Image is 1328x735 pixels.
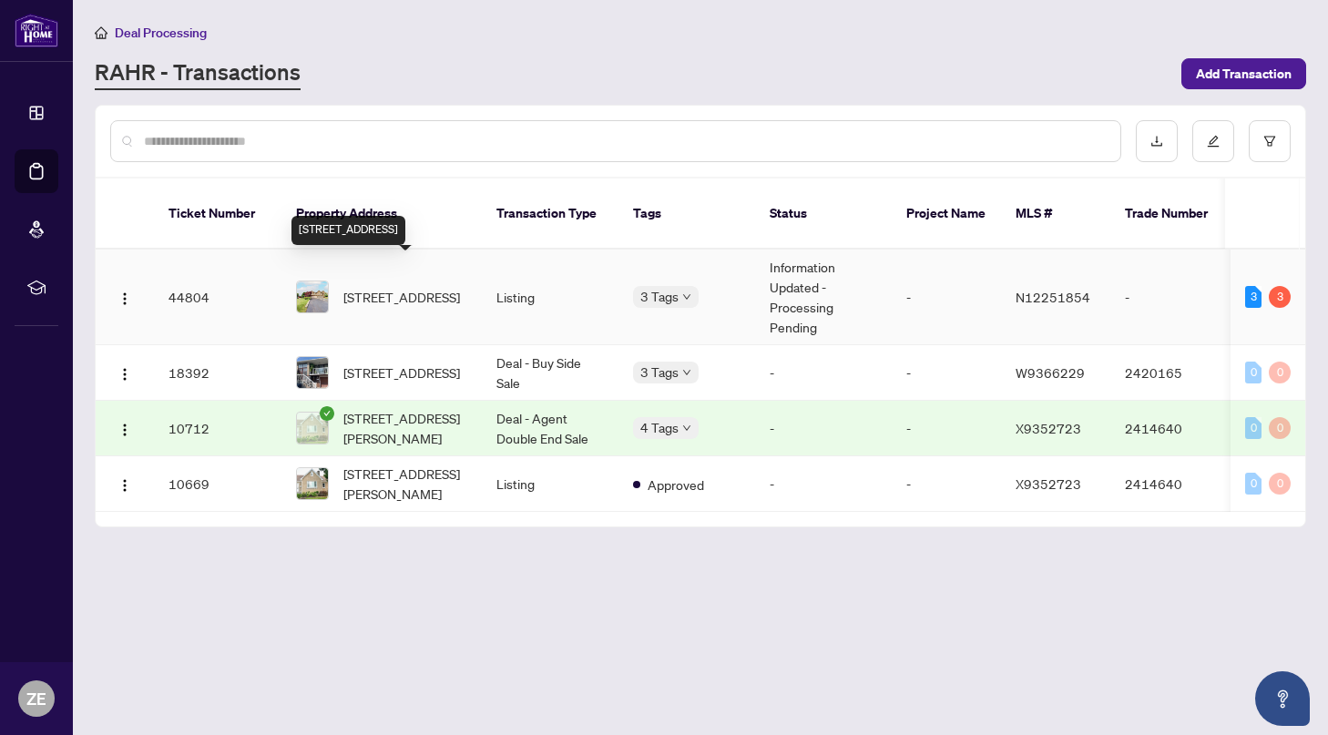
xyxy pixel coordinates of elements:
[154,250,281,345] td: 44804
[95,26,107,39] span: home
[297,281,328,312] img: thumbnail-img
[1110,345,1238,401] td: 2420165
[482,456,618,512] td: Listing
[482,250,618,345] td: Listing
[1192,120,1234,162] button: edit
[320,406,334,421] span: check-circle
[1110,250,1238,345] td: -
[154,179,281,250] th: Ticket Number
[154,345,281,401] td: 18392
[1269,473,1291,495] div: 0
[1110,179,1238,250] th: Trade Number
[1181,58,1306,89] button: Add Transaction
[1249,120,1291,162] button: filter
[1196,59,1292,88] span: Add Transaction
[648,475,704,495] span: Approved
[755,179,892,250] th: Status
[154,456,281,512] td: 10669
[1245,362,1262,383] div: 0
[1110,401,1238,456] td: 2414640
[281,179,482,250] th: Property Address
[1016,420,1081,436] span: X9352723
[755,345,892,401] td: -
[1016,364,1085,381] span: W9366229
[1245,473,1262,495] div: 0
[115,25,207,41] span: Deal Processing
[1207,135,1220,148] span: edit
[343,408,467,448] span: [STREET_ADDRESS][PERSON_NAME]
[15,14,58,47] img: logo
[343,464,467,504] span: [STREET_ADDRESS][PERSON_NAME]
[1016,475,1081,492] span: X9352723
[1001,179,1110,250] th: MLS #
[892,179,1001,250] th: Project Name
[110,358,139,387] button: Logo
[1110,456,1238,512] td: 2414640
[1016,289,1090,305] span: N12251854
[1136,120,1178,162] button: download
[682,292,691,301] span: down
[117,423,132,437] img: Logo
[343,362,460,383] span: [STREET_ADDRESS]
[755,250,892,345] td: Information Updated - Processing Pending
[1269,362,1291,383] div: 0
[1150,135,1163,148] span: download
[892,345,1001,401] td: -
[892,401,1001,456] td: -
[297,468,328,499] img: thumbnail-img
[297,357,328,388] img: thumbnail-img
[1263,135,1276,148] span: filter
[755,456,892,512] td: -
[482,345,618,401] td: Deal - Buy Side Sale
[1269,417,1291,439] div: 0
[755,401,892,456] td: -
[482,179,618,250] th: Transaction Type
[110,413,139,443] button: Logo
[618,179,755,250] th: Tags
[892,456,1001,512] td: -
[482,401,618,456] td: Deal - Agent Double End Sale
[1245,417,1262,439] div: 0
[117,291,132,306] img: Logo
[892,250,1001,345] td: -
[117,478,132,493] img: Logo
[154,401,281,456] td: 10712
[297,413,328,444] img: thumbnail-img
[343,287,460,307] span: [STREET_ADDRESS]
[291,216,405,245] div: [STREET_ADDRESS]
[682,424,691,433] span: down
[640,362,679,383] span: 3 Tags
[110,282,139,311] button: Logo
[117,367,132,382] img: Logo
[640,417,679,438] span: 4 Tags
[26,686,46,711] span: ZE
[95,57,301,90] a: RAHR - Transactions
[1245,286,1262,308] div: 3
[110,469,139,498] button: Logo
[1255,671,1310,726] button: Open asap
[1269,286,1291,308] div: 3
[682,368,691,377] span: down
[640,286,679,307] span: 3 Tags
